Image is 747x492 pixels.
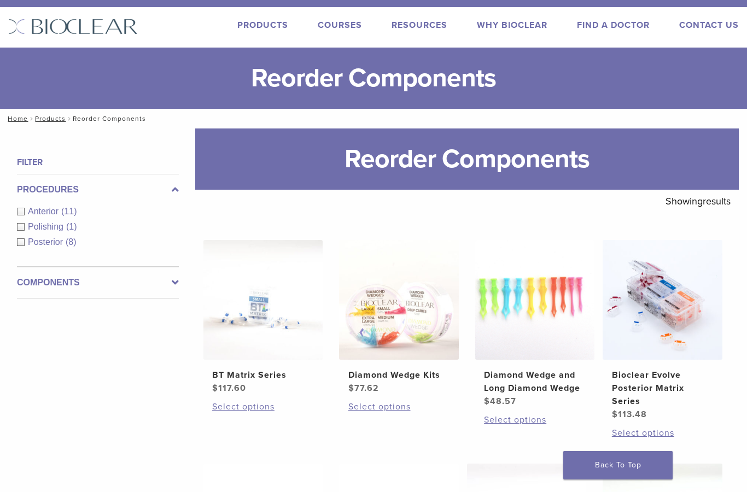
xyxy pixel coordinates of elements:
[17,276,179,289] label: Components
[603,240,722,360] img: Bioclear Evolve Posterior Matrix Series
[475,240,595,360] img: Diamond Wedge and Long Diamond Wedge
[348,383,379,394] bdi: 77.62
[318,20,362,31] a: Courses
[563,451,673,479] a: Back To Top
[612,368,714,408] h2: Bioclear Evolve Posterior Matrix Series
[35,115,66,122] a: Products
[484,396,516,407] bdi: 48.57
[679,20,739,31] a: Contact Us
[8,19,138,34] img: Bioclear
[28,207,61,216] span: Anterior
[612,426,714,440] a: Select options for “Bioclear Evolve Posterior Matrix Series”
[348,368,450,382] h2: Diamond Wedge Kits
[66,222,77,231] span: (1)
[28,237,66,247] span: Posterior
[17,183,179,196] label: Procedures
[484,368,586,395] h2: Diamond Wedge and Long Diamond Wedge
[484,413,586,426] a: Select options for “Diamond Wedge and Long Diamond Wedge”
[66,116,73,121] span: /
[339,240,459,395] a: Diamond Wedge KitsDiamond Wedge Kits $77.62
[475,240,595,408] a: Diamond Wedge and Long Diamond WedgeDiamond Wedge and Long Diamond Wedge $48.57
[348,400,450,413] a: Select options for “Diamond Wedge Kits”
[28,116,35,121] span: /
[195,128,739,190] h1: Reorder Components
[477,20,547,31] a: Why Bioclear
[603,240,722,421] a: Bioclear Evolve Posterior Matrix SeriesBioclear Evolve Posterior Matrix Series $113.48
[212,400,314,413] a: Select options for “BT Matrix Series”
[612,409,618,420] span: $
[203,240,323,395] a: BT Matrix SeriesBT Matrix Series $117.60
[212,368,314,382] h2: BT Matrix Series
[212,383,218,394] span: $
[61,207,77,216] span: (11)
[237,20,288,31] a: Products
[203,240,323,360] img: BT Matrix Series
[17,156,179,169] h4: Filter
[66,237,77,247] span: (8)
[577,20,650,31] a: Find A Doctor
[392,20,447,31] a: Resources
[4,115,28,122] a: Home
[212,383,246,394] bdi: 117.60
[484,396,490,407] span: $
[339,240,459,360] img: Diamond Wedge Kits
[612,409,647,420] bdi: 113.48
[666,190,731,213] p: Showing results
[28,222,66,231] span: Polishing
[348,383,354,394] span: $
